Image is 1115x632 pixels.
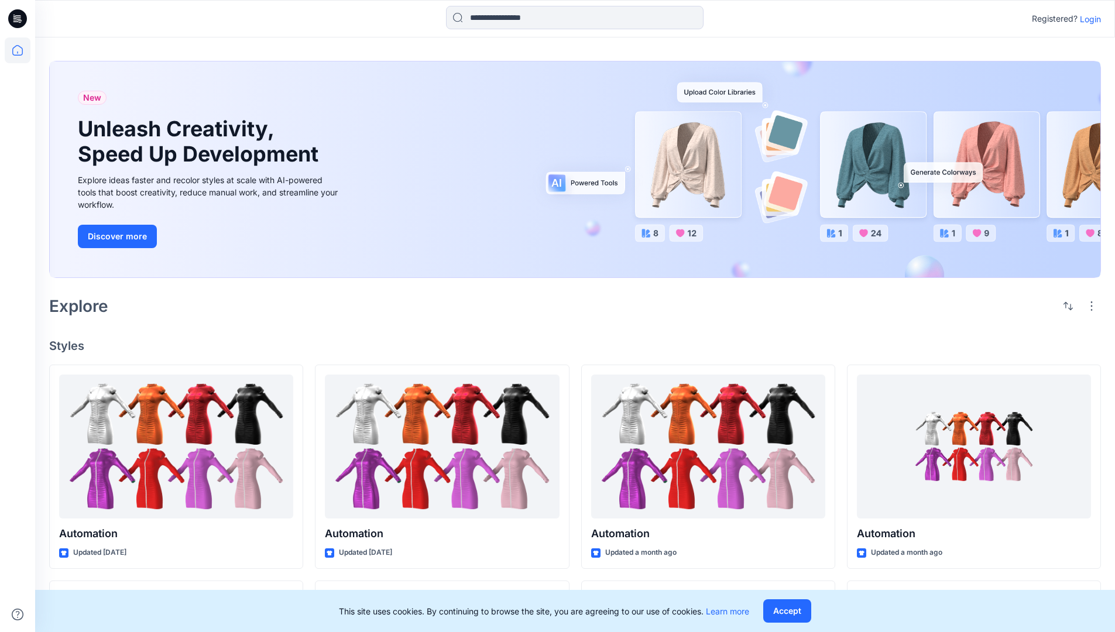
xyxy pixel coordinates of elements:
a: Automation [857,375,1091,519]
p: Registered? [1032,12,1078,26]
p: Automation [325,525,559,542]
a: Automation [591,375,825,519]
h2: Explore [49,297,108,315]
div: Explore ideas faster and recolor styles at scale with AI-powered tools that boost creativity, red... [78,174,341,211]
a: Automation [325,375,559,519]
a: Discover more [78,225,341,248]
span: New [83,91,101,105]
p: Updated a month ago [871,547,942,559]
p: Automation [59,525,293,542]
button: Discover more [78,225,157,248]
h1: Unleash Creativity, Speed Up Development [78,116,324,167]
h4: Styles [49,339,1101,353]
p: Automation [857,525,1091,542]
p: Login [1080,13,1101,25]
p: This site uses cookies. By continuing to browse the site, you are agreeing to our use of cookies. [339,605,749,617]
p: Updated [DATE] [339,547,392,559]
p: Updated a month ago [605,547,677,559]
button: Accept [763,599,811,623]
p: Automation [591,525,825,542]
a: Automation [59,375,293,519]
a: Learn more [706,606,749,616]
p: Updated [DATE] [73,547,126,559]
